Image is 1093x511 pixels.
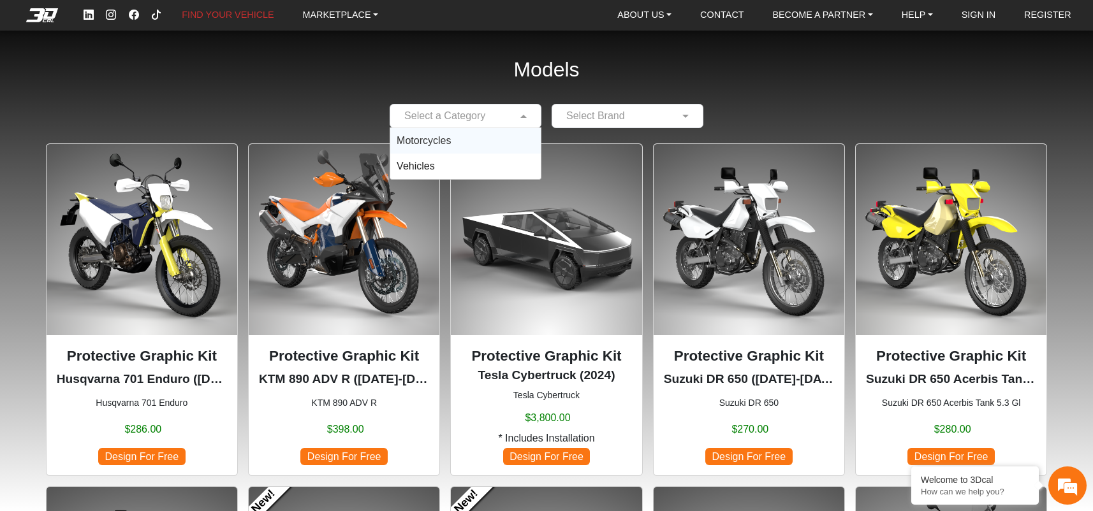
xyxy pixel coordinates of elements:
h2: Models [513,41,579,99]
p: Suzuki DR 650 (1996-2024) [664,370,834,389]
small: Tesla Cybertruck [461,389,631,402]
a: FIND YOUR VEHICLE [177,6,279,25]
div: Suzuki DR 650 Acerbis Tank 5.3 Gl [855,143,1047,476]
a: BECOME A PARTNER [767,6,877,25]
div: KTM 890 ADV R [248,143,440,476]
div: Tesla Cybertruck [450,143,642,476]
div: Husqvarna 701 Enduro [46,143,238,476]
div: Welcome to 3Dcal [921,475,1029,485]
span: Design For Free [98,448,185,465]
img: Cybertrucknull2024 [451,144,642,335]
p: Protective Graphic Kit [664,345,834,367]
p: Husqvarna 701 Enduro (2016-2024) [57,370,227,389]
img: DR 650Acerbis Tank 5.3 Gl1996-2024 [856,144,1046,335]
span: $270.00 [731,422,768,437]
span: Motorcycles [397,135,451,146]
span: Design For Free [705,448,792,465]
span: $3,800.00 [525,410,570,426]
a: ABOUT US [612,6,677,25]
span: $398.00 [327,422,364,437]
span: $280.00 [934,422,971,437]
img: 701 Enduronull2016-2024 [47,144,237,335]
div: Suzuki DR 650 [653,143,845,476]
p: Suzuki DR 650 Acerbis Tank 5.3 Gl (1996-2024) [866,370,1036,389]
p: Protective Graphic Kit [57,345,227,367]
a: REGISTER [1019,6,1076,25]
img: 890 ADV R null2023-2025 [249,144,439,335]
p: Protective Graphic Kit [259,345,429,367]
small: Husqvarna 701 Enduro [57,396,227,410]
small: Suzuki DR 650 Acerbis Tank 5.3 Gl [866,396,1036,410]
p: Protective Graphic Kit [866,345,1036,367]
p: How can we help you? [921,487,1029,496]
span: $286.00 [124,422,161,437]
a: CONTACT [695,6,749,25]
span: Design For Free [503,448,590,465]
a: HELP [897,6,938,25]
a: MARKETPLACE [297,6,383,25]
span: Vehicles [397,161,435,171]
small: KTM 890 ADV R [259,396,429,410]
span: Design For Free [907,448,994,465]
span: Design For Free [300,448,387,465]
img: DR 6501996-2024 [654,144,844,335]
a: SIGN IN [957,6,1001,25]
p: Protective Graphic Kit [461,345,631,367]
span: * Includes Installation [498,431,594,446]
ng-dropdown-panel: Options List [390,127,541,180]
p: KTM 890 ADV R (2023-2025) [259,370,429,389]
p: Tesla Cybertruck (2024) [461,366,631,385]
small: Suzuki DR 650 [664,396,834,410]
